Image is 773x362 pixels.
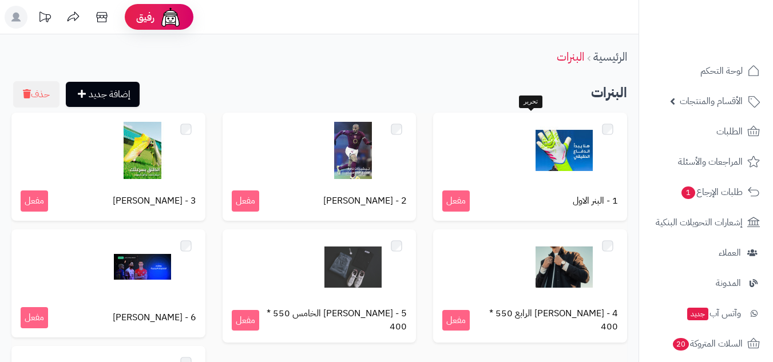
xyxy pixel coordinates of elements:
a: المدونة [646,269,766,297]
span: مفعل [21,190,48,212]
span: جديد [687,308,708,320]
a: الرئيسية [593,48,627,65]
a: 6 - [PERSON_NAME] مفعل [11,229,205,337]
span: طلبات الإرجاع [680,184,743,200]
a: طلبات الإرجاع1 [646,178,766,206]
span: الأقسام والمنتجات [680,93,743,109]
a: إشعارات التحويلات البنكية [646,209,766,236]
span: وآتس آب [686,305,741,321]
span: رفيق [136,10,154,24]
span: مفعل [442,190,470,212]
a: السلات المتروكة20 [646,330,766,357]
span: 5 - [PERSON_NAME] الخامس 550 * 400 [259,307,407,333]
h2: البنرات [11,81,627,105]
span: 4 - [PERSON_NAME] الرابع 550 * 400 [470,307,618,333]
a: البنرات [557,48,584,65]
div: تحرير [519,96,542,108]
span: لوحة التحكم [700,63,743,79]
span: 20 [672,338,689,351]
a: لوحة التحكم [646,57,766,85]
span: مفعل [21,307,48,328]
img: ai-face.png [159,6,182,29]
a: وآتس آبجديد [646,300,766,327]
span: إشعارات التحويلات البنكية [656,214,743,230]
span: العملاء [719,245,741,261]
span: السلات المتروكة [672,336,743,352]
span: المراجعات والأسئلة [678,154,743,170]
span: المدونة [716,275,741,291]
span: 6 - [PERSON_NAME] [113,311,196,324]
a: إضافة جديد [66,82,140,107]
a: 5 - [PERSON_NAME] الخامس 550 * 400 مفعل [223,229,417,343]
a: العملاء [646,239,766,266]
a: المراجعات والأسئلة [646,148,766,176]
span: 1 [681,186,696,200]
span: مفعل [442,310,470,331]
span: 2 - [PERSON_NAME] [323,194,407,208]
span: مفعل [232,190,259,212]
span: الطلبات [716,124,743,140]
span: مفعل [232,310,259,331]
a: 3 - [PERSON_NAME] مفعل [11,113,205,221]
a: 1 - البنر الاول مفعل [433,113,627,221]
span: 3 - [PERSON_NAME] [113,194,196,208]
a: تحديثات المنصة [30,6,59,31]
img: logo-2.png [695,24,762,48]
a: الطلبات [646,118,766,145]
span: 1 - البنر الاول [573,194,618,208]
button: حذف [13,81,60,108]
a: 4 - [PERSON_NAME] الرابع 550 * 400 مفعل [433,229,627,343]
a: 2 - [PERSON_NAME] مفعل [223,113,417,221]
